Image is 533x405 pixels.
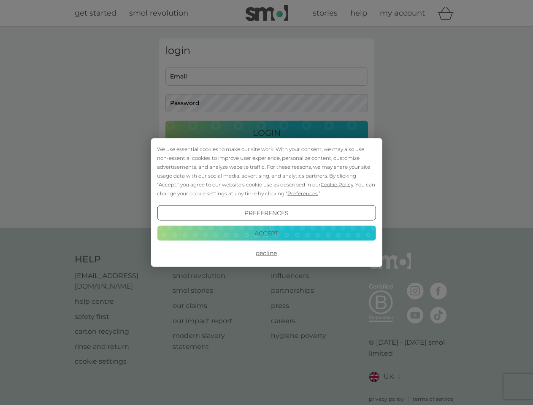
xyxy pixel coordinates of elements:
[157,225,376,240] button: Accept
[151,138,382,267] div: Cookie Consent Prompt
[157,145,376,198] div: We use essential cookies to make our site work. With your consent, we may also use non-essential ...
[321,181,353,188] span: Cookie Policy
[157,205,376,221] button: Preferences
[157,246,376,261] button: Decline
[287,190,318,197] span: Preferences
